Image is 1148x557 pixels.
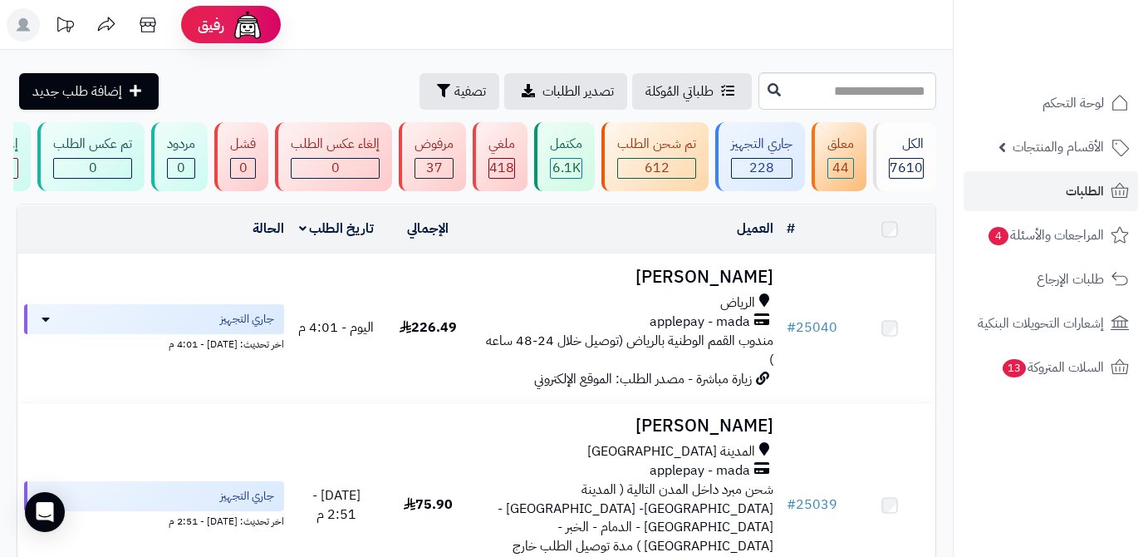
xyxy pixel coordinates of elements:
[211,122,272,191] a: فشل 0
[712,122,808,191] a: جاري التجهيز 228
[1013,136,1104,159] span: الأقسام والمنتجات
[890,158,923,178] span: 7610
[827,135,854,154] div: معلق
[550,135,582,154] div: مكتمل
[167,135,195,154] div: مردود
[25,492,65,532] div: Open Intercom Messenger
[787,219,795,239] a: #
[407,219,449,239] a: الإجمالي
[34,122,148,191] a: تم عكس الطلب 0
[298,318,374,338] span: اليوم - 4:01 م
[489,159,514,178] div: 418
[168,159,194,178] div: 0
[486,331,773,370] span: مندوب القمم الوطنية بالرياض (توصيل خلال 24-48 ساعه )
[964,259,1138,299] a: طلبات الإرجاع
[415,135,454,154] div: مرفوض
[787,318,796,338] span: #
[1003,359,1026,377] span: 13
[542,81,614,101] span: تصدير الطلبات
[230,135,256,154] div: فشل
[299,219,375,239] a: تاريخ الطلب
[89,158,97,178] span: 0
[312,486,361,525] span: [DATE] - 2:51 م
[231,159,255,178] div: 0
[870,122,939,191] a: الكل7610
[231,8,264,42] img: ai-face.png
[400,318,457,338] span: 226.49
[253,219,284,239] a: الحالة
[481,268,773,287] h3: [PERSON_NAME]
[220,311,274,328] span: جاري التجهيز
[404,495,453,515] span: 75.90
[731,135,792,154] div: جاري التجهيز
[889,135,924,154] div: الكل
[504,73,627,110] a: تصدير الطلبات
[732,159,792,178] div: 228
[989,227,1008,245] span: 4
[469,122,531,191] a: ملغي 418
[272,122,395,191] a: إلغاء عكس الطلب 0
[749,158,774,178] span: 228
[587,442,755,461] span: المدينة [GEOGRAPHIC_DATA]
[787,318,837,338] a: #25040
[148,122,211,191] a: مردود 0
[650,313,750,332] span: applepay - mada
[964,83,1138,123] a: لوحة التحكم
[488,135,515,154] div: ملغي
[618,159,695,178] div: 612
[1043,91,1104,115] span: لوحة التحكم
[551,159,581,178] div: 6108
[292,159,379,178] div: 0
[1001,356,1104,379] span: السلات المتروكة
[534,369,752,389] span: زيارة مباشرة - مصدر الطلب: الموقع الإلكتروني
[987,224,1104,247] span: المراجعات والأسئلة
[220,488,274,505] span: جاري التجهيز
[964,303,1138,343] a: إشعارات التحويلات البنكية
[650,461,750,481] span: applepay - mada
[632,73,752,110] a: طلباتي المُوكلة
[426,158,443,178] span: 37
[531,122,598,191] a: مكتمل 6.1K
[978,312,1104,335] span: إشعارات التحويلات البنكية
[419,73,499,110] button: تصفية
[617,135,696,154] div: تم شحن الطلب
[198,15,224,35] span: رفيق
[787,495,837,515] a: #25039
[24,334,284,352] div: اخر تحديث: [DATE] - 4:01 م
[291,135,380,154] div: إلغاء عكس الطلب
[645,158,670,178] span: 612
[44,8,86,46] a: تحديثات المنصة
[24,511,284,529] div: اخر تحديث: [DATE] - 2:51 م
[787,495,796,515] span: #
[964,215,1138,255] a: المراجعات والأسئلة4
[737,219,773,239] a: العميل
[964,348,1138,387] a: السلات المتروكة13
[1035,47,1132,81] img: logo-2.png
[19,73,159,110] a: إضافة طلب جديد
[454,81,486,101] span: تصفية
[808,122,870,191] a: معلق 44
[53,135,132,154] div: تم عكس الطلب
[645,81,714,101] span: طلباتي المُوكلة
[489,158,514,178] span: 418
[32,81,122,101] span: إضافة طلب جديد
[331,158,340,178] span: 0
[239,158,248,178] span: 0
[552,158,581,178] span: 6.1K
[598,122,712,191] a: تم شحن الطلب 612
[720,293,755,313] span: الرياض
[177,158,185,178] span: 0
[481,417,773,436] h3: [PERSON_NAME]
[1037,268,1104,291] span: طلبات الإرجاع
[415,159,453,178] div: 37
[964,171,1138,211] a: الطلبات
[1066,180,1104,203] span: الطلبات
[395,122,469,191] a: مرفوض 37
[54,159,131,178] div: 0
[832,158,849,178] span: 44
[828,159,853,178] div: 44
